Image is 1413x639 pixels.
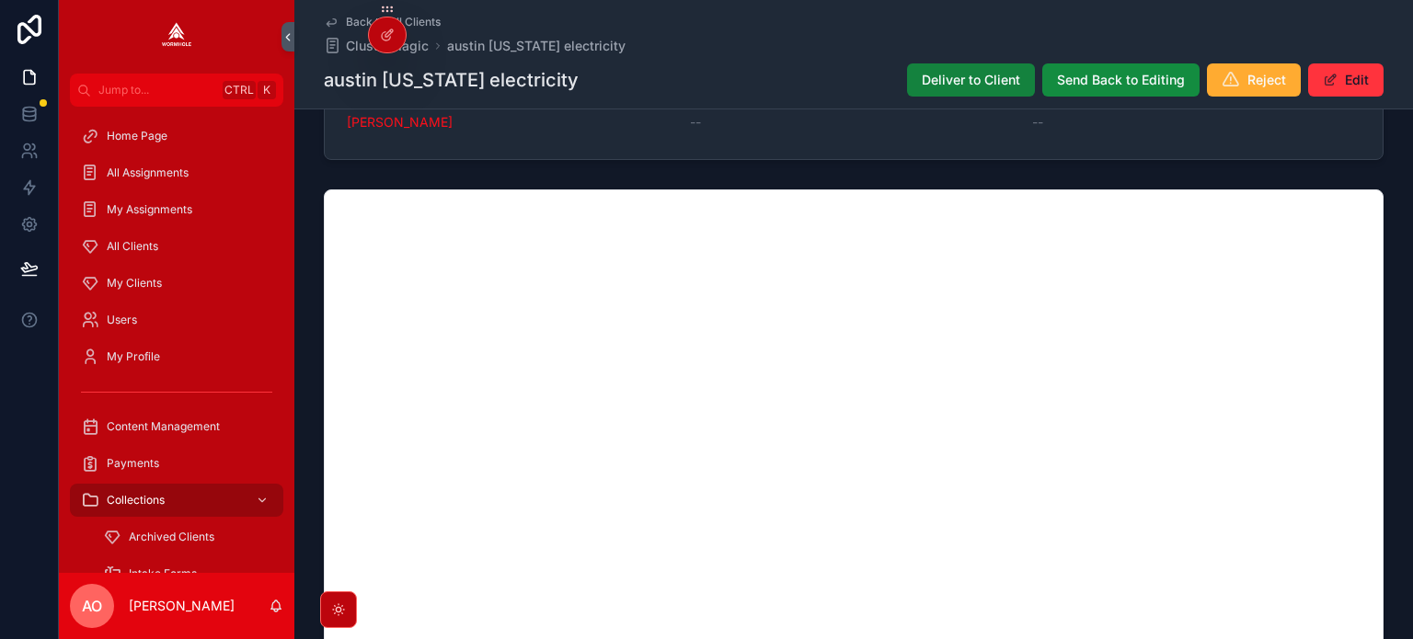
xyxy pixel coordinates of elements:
span: My Profile [107,349,160,364]
span: ClusterMagic [346,37,429,55]
a: Users [70,303,283,337]
span: All Clients [107,239,158,254]
img: App logo [162,22,191,51]
a: Intake Forms [92,557,283,590]
span: Back to All Clients [346,15,441,29]
a: Archived Clients [92,520,283,553]
span: K [259,83,274,97]
button: Edit [1308,63,1384,97]
a: Home Page [70,120,283,153]
span: Collections [107,493,165,508]
div: scrollable content [59,107,294,573]
a: Content Management [70,410,283,443]
span: Jump to... [98,83,215,97]
a: My Profile [70,340,283,373]
a: All Clients [70,230,283,263]
button: Deliver to Client [907,63,1035,97]
span: Users [107,313,137,327]
span: Payments [107,456,159,471]
span: Deliver to Client [922,71,1020,89]
span: Archived Clients [129,530,214,544]
span: My Assignments [107,202,192,217]
a: Collections [70,484,283,517]
span: Home Page [107,129,167,143]
span: Content Management [107,419,220,434]
span: Reject [1247,71,1286,89]
a: Back to All Clients [324,15,441,29]
span: My Clients [107,276,162,291]
a: Payments [70,447,283,480]
h1: austin [US_STATE] electricity [324,67,579,93]
span: Ctrl [223,81,256,99]
button: Jump to...CtrlK [70,74,283,107]
button: Reject [1207,63,1301,97]
a: austin [US_STATE] electricity [447,37,626,55]
button: Send Back to Editing [1042,63,1200,97]
a: My Clients [70,267,283,300]
a: [PERSON_NAME] [347,113,453,131]
span: -- [1032,113,1043,131]
span: All Assignments [107,165,189,180]
span: -- [690,113,701,131]
span: Intake Forms [129,566,197,581]
a: All Assignments [70,156,283,189]
span: Send Back to Editing [1057,71,1185,89]
a: ClusterMagic [324,37,429,55]
span: AO [82,595,102,617]
p: [PERSON_NAME] [129,597,235,615]
a: My Assignments [70,193,283,226]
